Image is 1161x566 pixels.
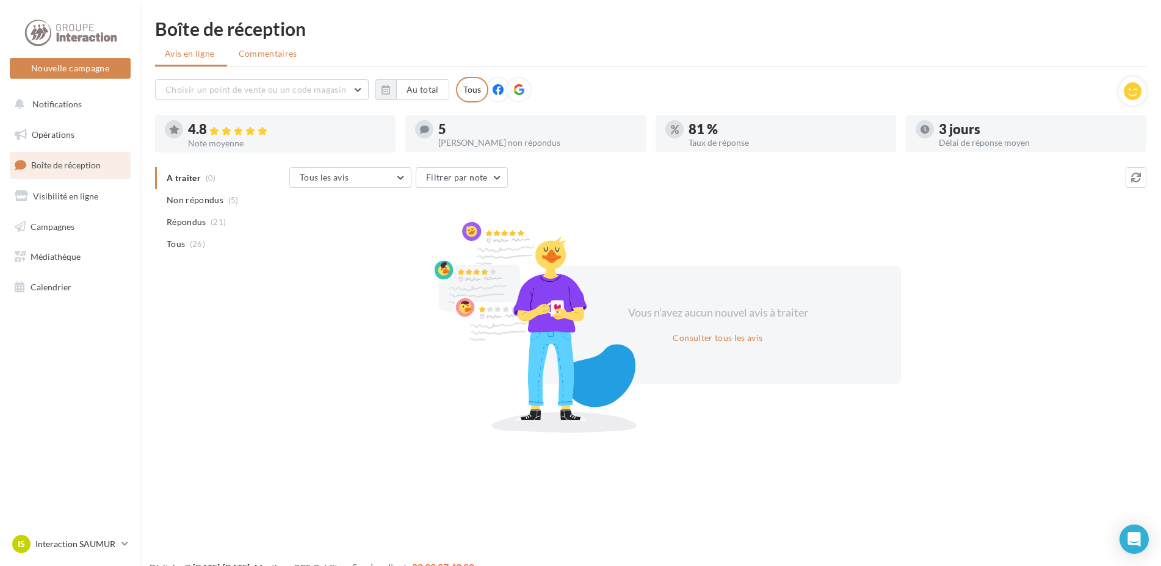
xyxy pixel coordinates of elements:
[300,172,349,182] span: Tous les avis
[438,138,636,147] div: [PERSON_NAME] non répondus
[375,79,449,100] button: Au total
[35,538,117,550] p: Interaction SAUMUR
[668,331,767,345] button: Consulter tous les avis
[416,167,508,188] button: Filtrer par note
[1119,525,1149,554] div: Open Intercom Messenger
[939,138,1137,147] div: Délai de réponse moyen
[167,194,223,206] span: Non répondus
[7,214,133,240] a: Campagnes
[438,123,636,136] div: 5
[211,217,226,227] span: (21)
[10,58,131,79] button: Nouvelle campagne
[155,79,369,100] button: Choisir un point de vente ou un code magasin
[167,216,206,228] span: Répondus
[7,274,133,300] a: Calendrier
[7,152,133,178] a: Boîte de réception
[167,238,185,250] span: Tous
[939,123,1137,136] div: 3 jours
[31,282,71,292] span: Calendrier
[31,221,74,231] span: Campagnes
[289,167,411,188] button: Tous les avis
[613,305,823,321] div: Vous n'avez aucun nouvel avis à traiter
[33,191,98,201] span: Visibilité en ligne
[32,99,82,109] span: Notifications
[31,160,101,170] span: Boîte de réception
[188,123,386,137] div: 4.8
[228,195,239,205] span: (5)
[7,91,128,117] button: Notifications
[7,244,133,270] a: Médiathèque
[7,184,133,209] a: Visibilité en ligne
[155,20,1146,38] div: Boîte de réception
[689,123,886,136] div: 81 %
[239,48,297,60] span: Commentaires
[188,139,386,148] div: Note moyenne
[396,79,449,100] button: Au total
[456,77,488,102] div: Tous
[10,532,131,556] a: IS Interaction SAUMUR
[18,538,25,550] span: IS
[689,138,886,147] div: Taux de réponse
[165,84,346,95] span: Choisir un point de vente ou un code magasin
[32,129,74,140] span: Opérations
[190,239,205,249] span: (26)
[7,122,133,148] a: Opérations
[31,251,81,262] span: Médiathèque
